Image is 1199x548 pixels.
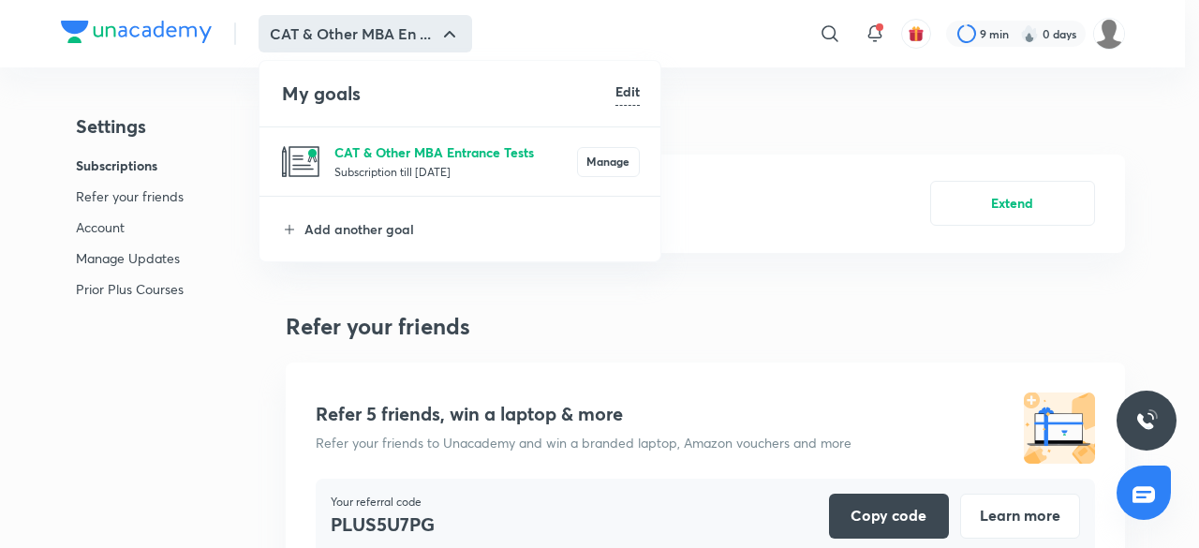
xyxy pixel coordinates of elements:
p: CAT & Other MBA Entrance Tests [334,142,577,162]
h4: My goals [282,80,615,108]
h6: Edit [615,81,640,101]
button: Manage [577,147,640,177]
img: CAT & Other MBA Entrance Tests [282,143,319,181]
p: Add another goal [304,219,640,239]
p: Subscription till [DATE] [334,162,577,181]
